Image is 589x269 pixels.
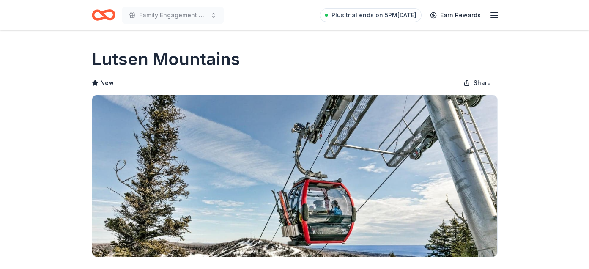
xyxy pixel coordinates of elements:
h1: Lutsen Mountains [92,47,240,71]
img: Image for Lutsen Mountains [92,95,497,257]
span: Family Engagement Night [139,10,207,20]
a: Home [92,5,115,25]
span: Share [474,78,491,88]
span: Plus trial ends on 5PM[DATE] [331,10,416,20]
a: Earn Rewards [425,8,486,23]
button: Family Engagement Night [122,7,224,24]
button: Share [457,74,498,91]
span: New [100,78,114,88]
a: Plus trial ends on 5PM[DATE] [320,8,422,22]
